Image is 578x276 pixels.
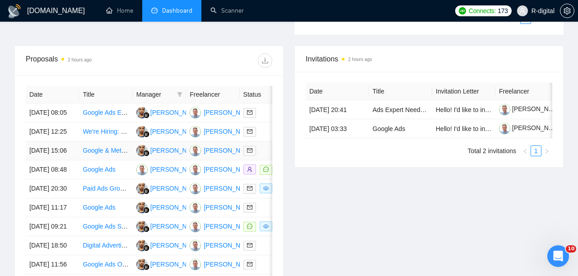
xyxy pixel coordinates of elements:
img: gigradar-bm.png [143,245,149,251]
span: mail [247,110,252,115]
img: RC [190,221,201,232]
img: YA [136,183,148,194]
iframe: Intercom live chat [547,245,569,267]
span: user-add [247,167,252,172]
button: download [258,53,272,68]
td: [DATE] 12:25 [26,122,79,141]
div: [PERSON_NAME] [204,145,256,155]
img: c1Idtl1sL_ojuo0BAW6lnVbU7OTxrDYU7FneGCPoFyJniWx9-ph69Zd6FWc_LIL-5A [499,123,510,134]
td: Google & Meta Ads Campaign Strategy Expert [79,141,132,160]
a: RC[PERSON_NAME] [190,127,256,135]
div: [PERSON_NAME] [150,221,202,231]
a: We're Hiring: Google Ads Specialist [83,128,182,135]
img: RC [190,183,201,194]
a: YA[PERSON_NAME] [136,108,202,116]
li: 1 [531,145,541,156]
td: [DATE] 11:56 [26,255,79,274]
span: Status [243,89,280,99]
a: Google Ads [83,166,115,173]
div: [PERSON_NAME] [204,164,256,174]
a: RC[PERSON_NAME] [190,108,256,116]
li: Next Page [542,13,553,24]
img: RC [190,240,201,251]
button: left [520,145,531,156]
a: RC[PERSON_NAME] [136,165,202,173]
a: setting [560,7,574,14]
td: Google Ads Expert Needed for Campaign Optimization [79,103,132,122]
a: [PERSON_NAME] [499,124,564,131]
a: RC[PERSON_NAME] [190,203,256,211]
span: download [258,57,272,64]
div: [PERSON_NAME] [204,221,256,231]
span: eye [263,224,269,229]
li: Previous Page [509,13,520,24]
div: [PERSON_NAME] [204,202,256,212]
td: [DATE] 11:17 [26,198,79,217]
td: Google Ads Specialist for Legal Services [79,217,132,236]
time: 2 hours ago [68,57,92,62]
div: [PERSON_NAME] [150,240,202,250]
a: Google Ads Expert Needed for Campaign Optimization [83,109,236,116]
a: Google Ads Specialist for Legal Services [83,223,196,230]
li: Total 2 invitations [468,145,516,156]
td: We're Hiring: Google Ads Specialist [79,122,132,141]
img: YA [136,107,148,118]
img: YA [136,259,148,270]
li: Next Page [541,145,552,156]
span: 10 [566,245,576,253]
img: RC [190,164,201,175]
button: right [542,13,553,24]
td: Ads Expert Needed for Electronic Music Promotion [369,100,432,119]
img: gigradar-bm.png [143,264,149,270]
span: mail [247,129,252,134]
a: RC[PERSON_NAME] [190,222,256,229]
img: RC [190,107,201,118]
img: gigradar-bm.png [143,207,149,213]
span: message [263,167,269,172]
a: Google & Meta Ads Campaign Strategy Expert [83,147,213,154]
span: left [522,149,528,154]
button: setting [560,4,574,18]
th: Date [26,86,79,103]
img: gigradar-bm.png [143,150,149,156]
td: [DATE] 15:06 [26,141,79,160]
th: Manager [133,86,186,103]
div: [PERSON_NAME] [204,183,256,193]
span: 173 [498,6,508,16]
a: YA[PERSON_NAME] [136,241,202,248]
a: Google Ads [373,125,405,132]
img: RC [190,126,201,137]
a: YA[PERSON_NAME] [136,260,202,267]
span: Manager [136,89,173,99]
a: YA[PERSON_NAME] [136,222,202,229]
img: YA [136,221,148,232]
td: Digital Advertising Conversion/API Specialist [79,236,132,255]
th: Date [306,83,369,100]
div: [PERSON_NAME] [150,183,202,193]
th: Invitation Letter [432,83,495,100]
span: right [544,149,550,154]
img: YA [136,145,148,156]
a: YA[PERSON_NAME] [136,146,202,154]
a: searchScanner [210,7,244,14]
th: Freelancer [495,83,559,100]
a: Google Ads Optimization Expert (Audit & Recommendations) [83,261,253,268]
a: homeHome [106,7,133,14]
div: [PERSON_NAME] [204,240,256,250]
div: [PERSON_NAME] [150,164,202,174]
span: Connects: [469,6,496,16]
td: Google Ads [79,160,132,179]
img: RC [190,145,201,156]
span: mail [247,243,252,248]
div: [PERSON_NAME] [150,259,202,269]
a: YA[PERSON_NAME] [136,184,202,192]
img: YA [136,126,148,137]
span: Dashboard [162,7,192,14]
td: [DATE] 08:48 [26,160,79,179]
div: [PERSON_NAME] [204,126,256,136]
img: RC [136,164,148,175]
button: left [509,13,520,24]
img: RC [190,259,201,270]
a: YA[PERSON_NAME] [136,203,202,211]
span: filter [177,92,182,97]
